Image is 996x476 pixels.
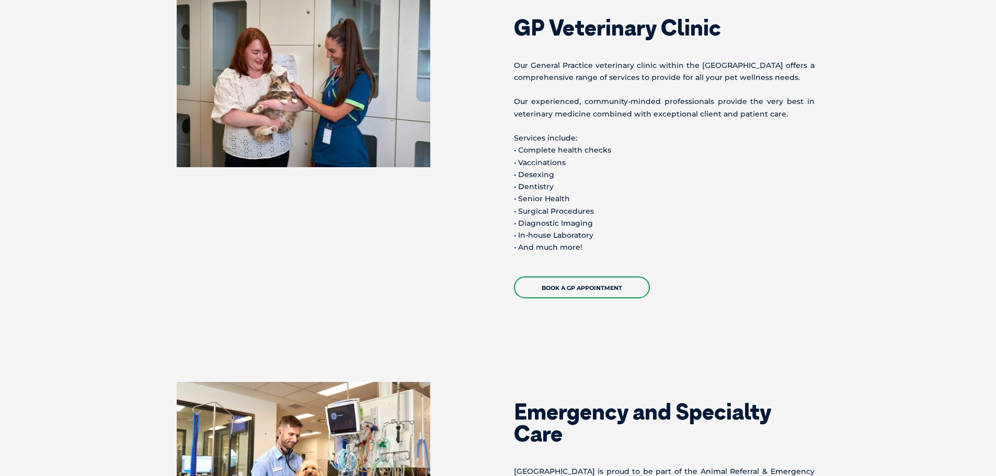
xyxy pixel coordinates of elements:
p: Our experienced, community-minded professionals provide the very best in veterinary medicine comb... [514,96,815,120]
p: Services include: • Complete health checks • Vaccinations • Desexing • Dentistry • Senior Health ... [514,132,815,253]
h2: Emergency and Specialty Care [514,401,815,445]
a: Book A GP Appointment [514,276,650,298]
p: Our General Practice veterinary clinic within the [GEOGRAPHIC_DATA] offers a comprehensive range ... [514,60,815,84]
h2: GP Veterinary Clinic [514,17,815,39]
